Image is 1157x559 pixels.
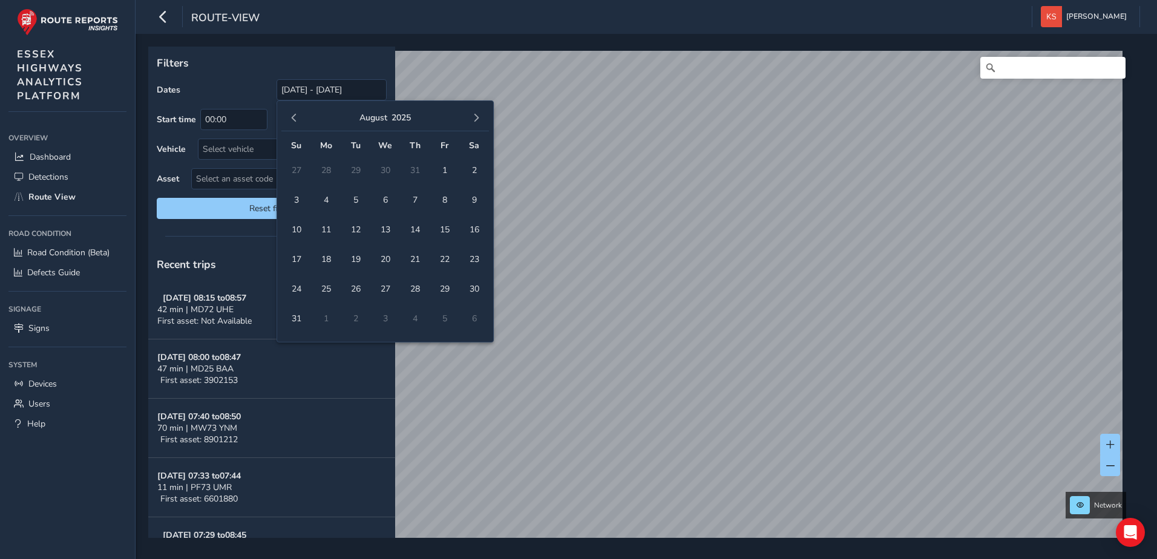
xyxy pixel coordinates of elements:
span: Sa [469,140,479,151]
span: 70 min | MW73 YNM [157,422,237,434]
span: 22 [434,249,455,270]
span: First asset: 3902153 [160,374,238,386]
div: Road Condition [8,224,126,243]
span: 12 [345,219,366,240]
span: Help [27,418,45,430]
a: Detections [8,167,126,187]
span: Signs [28,322,50,334]
button: [DATE] 08:00 to08:4747 min | MD25 BAAFirst asset: 3902153 [148,339,395,399]
span: 10 [286,219,307,240]
span: Recent trips [157,257,216,272]
button: August [359,112,387,123]
div: Overview [8,129,126,147]
span: 7 [404,189,425,211]
button: 2025 [392,112,411,123]
span: 23 [464,249,485,270]
span: Reset filters [166,203,378,214]
span: Detections [28,171,68,183]
span: 1 [434,160,455,181]
span: 11 min | PF73 UMR [157,482,232,493]
label: Asset [157,173,179,185]
span: 26 [345,278,366,299]
button: Reset filters [157,198,387,219]
label: Dates [157,84,180,96]
span: We [378,140,392,151]
span: Users [28,398,50,410]
div: Select vehicle [198,139,366,159]
span: Mo [320,140,332,151]
strong: [DATE] 07:40 to 08:50 [157,411,241,422]
img: diamond-layout [1041,6,1062,27]
button: [DATE] 08:15 to08:5742 min | MD72 UHEFirst asset: Not Available [148,280,395,339]
span: Tu [351,140,361,151]
span: 14 [404,219,425,240]
span: First asset: 8901212 [160,434,238,445]
span: ESSEX HIGHWAYS ANALYTICS PLATFORM [17,47,83,103]
span: 2 [464,160,485,181]
span: Su [291,140,301,151]
a: Users [8,394,126,414]
span: 3 [286,189,307,211]
button: [DATE] 07:33 to07:4411 min | PF73 UMRFirst asset: 6601880 [148,458,395,517]
span: Fr [441,140,448,151]
label: Vehicle [157,143,186,155]
span: route-view [191,10,260,27]
a: Devices [8,374,126,394]
input: Search [980,57,1126,79]
a: Road Condition (Beta) [8,243,126,263]
span: 25 [315,278,336,299]
span: 27 [375,278,396,299]
span: 20 [375,249,396,270]
strong: [DATE] 07:33 to 07:44 [157,470,241,482]
span: 29 [434,278,455,299]
strong: [DATE] 07:29 to 08:45 [163,529,246,541]
span: [PERSON_NAME] [1066,6,1127,27]
span: 4 [315,189,336,211]
span: 13 [375,219,396,240]
span: 15 [434,219,455,240]
span: 16 [464,219,485,240]
span: 8 [434,189,455,211]
span: Road Condition (Beta) [27,247,110,258]
div: Open Intercom Messenger [1116,518,1145,547]
span: 18 [315,249,336,270]
span: 19 [345,249,366,270]
span: 6 [375,189,396,211]
span: Th [410,140,421,151]
a: Signs [8,318,126,338]
span: 11 [315,219,336,240]
strong: [DATE] 08:15 to 08:57 [163,292,246,304]
img: rr logo [17,8,118,36]
div: Signage [8,300,126,318]
span: 31 [286,308,307,329]
span: First asset: Not Available [157,315,252,327]
span: 24 [286,278,307,299]
span: Select an asset code [192,169,366,189]
span: 21 [404,249,425,270]
span: 47 min | MD25 BAA [157,363,234,374]
a: Defects Guide [8,263,126,283]
label: Start time [157,114,196,125]
span: Devices [28,378,57,390]
p: Filters [157,55,387,71]
a: Help [8,414,126,434]
button: [DATE] 07:40 to08:5070 min | MW73 YNMFirst asset: 8901212 [148,399,395,458]
span: 28 [404,278,425,299]
span: 17 [286,249,307,270]
span: 42 min | MD72 UHE [157,304,234,315]
span: Dashboard [30,151,71,163]
a: Dashboard [8,147,126,167]
span: First asset: 6601880 [160,493,238,505]
span: 9 [464,189,485,211]
div: System [8,356,126,374]
span: 5 [345,189,366,211]
button: [PERSON_NAME] [1041,6,1131,27]
span: Route View [28,191,76,203]
span: Defects Guide [27,267,80,278]
a: Route View [8,187,126,207]
canvas: Map [152,51,1123,552]
span: Network [1094,500,1122,510]
strong: [DATE] 08:00 to 08:47 [157,351,241,363]
span: 30 [464,278,485,299]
